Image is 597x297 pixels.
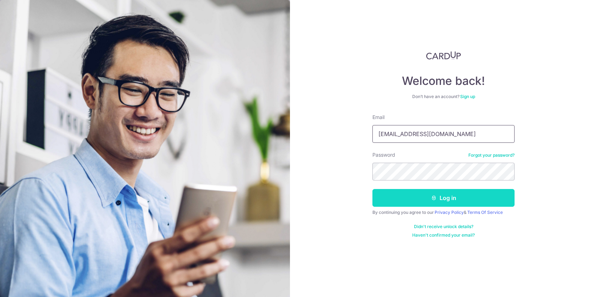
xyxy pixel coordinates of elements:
input: Enter your Email [372,125,515,143]
label: Email [372,114,384,121]
a: Forgot your password? [468,152,515,158]
a: Sign up [460,94,475,99]
a: Haven't confirmed your email? [412,232,475,238]
a: Didn't receive unlock details? [414,224,473,229]
div: Don’t have an account? [372,94,515,99]
img: CardUp Logo [426,51,461,60]
label: Password [372,151,395,158]
h4: Welcome back! [372,74,515,88]
a: Terms Of Service [467,210,503,215]
div: By continuing you agree to our & [372,210,515,215]
a: Privacy Policy [435,210,464,215]
button: Log in [372,189,515,207]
